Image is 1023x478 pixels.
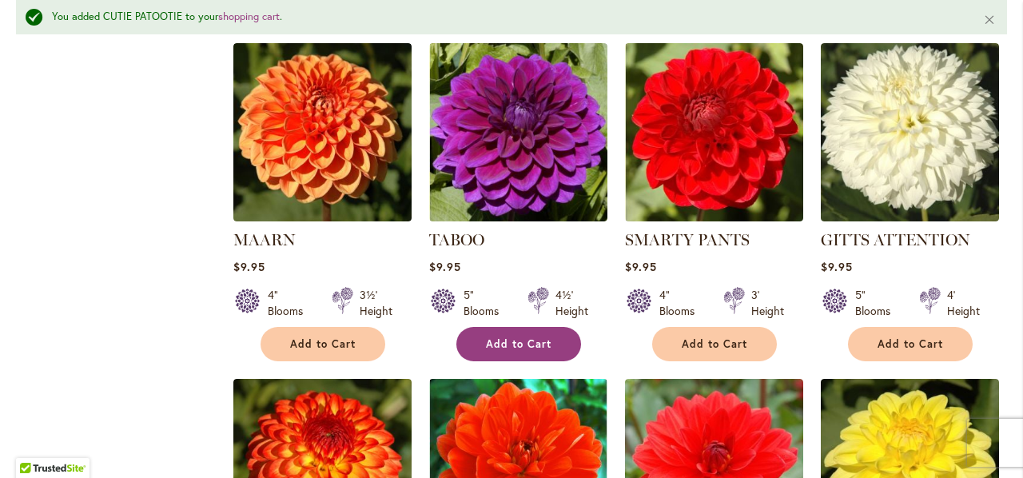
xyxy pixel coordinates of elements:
div: 4' Height [947,287,980,319]
a: SMARTY PANTS [625,209,803,225]
span: Add to Cart [290,337,356,351]
a: MAARN [233,209,412,225]
a: SMARTY PANTS [625,230,750,249]
button: Add to Cart [652,327,777,361]
span: Add to Cart [486,337,551,351]
button: Add to Cart [261,327,385,361]
a: GITTS ATTENTION [821,209,999,225]
div: You added CUTIE PATOOTIE to your . [52,10,959,25]
button: Add to Cart [848,327,973,361]
img: MAARN [233,43,412,221]
img: SMARTY PANTS [625,43,803,221]
span: Add to Cart [878,337,943,351]
div: 4" Blooms [268,287,312,319]
div: 5" Blooms [464,287,508,319]
div: 3' Height [751,287,784,319]
button: Add to Cart [456,327,581,361]
div: 3½' Height [360,287,392,319]
a: GITTS ATTENTION [821,230,970,249]
span: $9.95 [625,259,657,274]
a: MAARN [233,230,296,249]
span: $9.95 [233,259,265,274]
a: shopping cart [218,10,280,23]
div: 5" Blooms [855,287,900,319]
div: 4" Blooms [659,287,704,319]
span: Add to Cart [682,337,747,351]
iframe: Launch Accessibility Center [12,421,57,466]
div: 4½' Height [555,287,588,319]
span: $9.95 [429,259,461,274]
img: GITTS ATTENTION [821,43,999,221]
span: $9.95 [821,259,853,274]
a: TABOO [429,209,607,225]
img: TABOO [429,43,607,221]
a: TABOO [429,230,484,249]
